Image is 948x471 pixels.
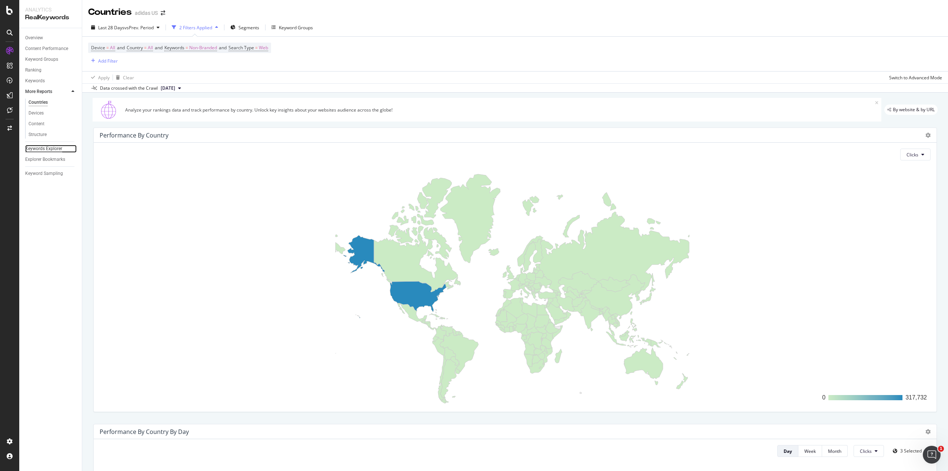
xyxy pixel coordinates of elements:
[124,24,154,31] span: vs Prev. Period
[860,448,872,454] span: Clicks
[158,84,184,93] button: [DATE]
[100,85,158,92] div: Data crossed with the Crawl
[148,43,153,53] span: All
[822,393,825,402] div: 0
[127,44,143,51] span: Country
[144,44,147,51] span: =
[25,170,77,178] a: Keyword Sampling
[25,77,77,85] a: Keywords
[255,44,258,51] span: =
[923,446,941,464] iframe: Intercom live chat
[905,393,927,402] div: 317,732
[219,44,227,51] span: and
[25,88,69,96] a: More Reports
[179,24,212,31] div: 2 Filters Applied
[88,6,132,19] div: Countries
[98,58,118,64] div: Add Filter
[29,109,44,117] div: Devices
[25,34,77,42] a: Overview
[25,13,76,22] div: RealKeywords
[268,21,316,33] button: Keyword Groups
[164,44,184,51] span: Keywords
[123,74,134,81] div: Clear
[88,21,163,33] button: Last 28 DaysvsPrev. Period
[100,428,189,435] div: Performance By Country By Day
[25,88,52,96] div: More Reports
[110,43,115,53] span: All
[113,72,134,83] button: Clear
[25,66,41,74] div: Ranking
[907,152,918,158] span: Clicks
[884,105,938,115] div: legacy label
[25,77,45,85] div: Keywords
[25,145,62,153] div: Keywords Explorer
[125,107,875,113] div: Analyze your rankings data and track performance by country. Unlock key insights about your websi...
[161,85,175,92] span: 2025 Sep. 16th
[890,445,931,457] button: 3 Selected
[900,448,922,454] span: 3 Selected
[25,45,77,53] a: Content Performance
[259,43,268,53] span: Web
[238,24,259,31] span: Segments
[279,24,313,31] div: Keyword Groups
[227,21,262,33] button: Segments
[98,74,110,81] div: Apply
[88,56,118,65] button: Add Filter
[29,109,77,117] a: Devices
[98,24,124,31] span: Last 28 Days
[828,448,841,454] div: Month
[29,120,44,128] div: Content
[29,120,77,128] a: Content
[117,44,125,51] span: and
[29,131,77,139] a: Structure
[889,74,942,81] div: Switch to Advanced Mode
[938,446,944,452] span: 1
[96,101,122,119] img: 1GusSBFZZAnHA7zLEg47bDqG2kt9RcmYEu+aKkSRu3AaxSDZ9X71ELQjEAcnUZcSIrNMcgw9IrD2IJjLV5mxQSv0LGqQkmPZE...
[228,44,254,51] span: Search Type
[25,45,68,53] div: Content Performance
[25,6,76,13] div: Analytics
[106,44,109,51] span: =
[798,445,822,457] button: Week
[25,170,63,178] div: Keyword Sampling
[25,145,77,153] a: Keywords Explorer
[784,448,792,454] div: Day
[25,34,43,42] div: Overview
[25,156,77,163] a: Explorer Bookmarks
[169,21,221,33] button: 2 Filters Applied
[893,107,935,112] span: By website & by URL
[88,72,110,83] button: Apply
[25,56,77,63] a: Keyword Groups
[25,66,77,74] a: Ranking
[886,72,942,83] button: Switch to Advanced Mode
[29,99,77,106] a: Countries
[900,149,931,160] button: Clicks
[29,99,48,106] div: Countries
[25,56,58,63] div: Keyword Groups
[854,445,884,457] button: Clicks
[100,132,168,139] div: Performance by country
[155,44,163,51] span: and
[804,448,816,454] div: Week
[777,445,798,457] button: Day
[161,10,165,16] div: arrow-right-arrow-left
[186,44,188,51] span: =
[135,9,158,17] div: adidas US
[29,131,47,139] div: Structure
[822,445,848,457] button: Month
[25,156,65,163] div: Explorer Bookmarks
[189,43,217,53] span: Non-Branded
[91,44,105,51] span: Device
